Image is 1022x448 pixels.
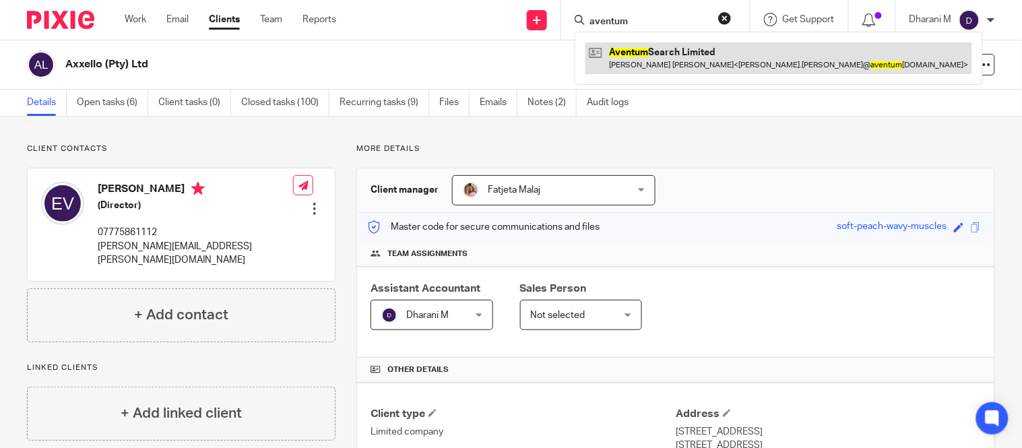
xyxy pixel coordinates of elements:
[531,311,585,320] span: Not selected
[371,425,676,439] p: Limited company
[121,403,242,424] h4: + Add linked client
[488,185,540,195] span: Fatjeta Malaj
[676,425,981,439] p: [STREET_ADDRESS]
[371,283,480,294] span: Assistant Accountant
[98,226,293,239] p: 07775861112
[158,90,231,116] a: Client tasks (0)
[528,90,577,116] a: Notes (2)
[27,51,55,79] img: svg%3E
[209,13,240,26] a: Clients
[166,13,189,26] a: Email
[98,199,293,212] h5: (Director)
[439,90,470,116] a: Files
[125,13,146,26] a: Work
[27,362,336,373] p: Linked clients
[241,90,329,116] a: Closed tasks (100)
[356,143,995,154] p: More details
[134,305,228,325] h4: + Add contact
[302,13,336,26] a: Reports
[387,364,449,375] span: Other details
[406,311,449,320] span: Dharani M
[520,283,587,294] span: Sales Person
[340,90,429,116] a: Recurring tasks (9)
[783,15,835,24] span: Get Support
[191,182,205,195] i: Primary
[27,11,94,29] img: Pixie
[371,407,676,421] h4: Client type
[387,249,468,259] span: Team assignments
[463,182,479,198] img: MicrosoftTeams-image%20(5).png
[480,90,517,116] a: Emails
[676,407,981,421] h4: Address
[959,9,980,31] img: svg%3E
[718,11,732,25] button: Clear
[371,183,439,197] h3: Client manager
[41,182,84,225] img: svg%3E
[27,143,336,154] p: Client contacts
[27,90,67,116] a: Details
[77,90,148,116] a: Open tasks (6)
[260,13,282,26] a: Team
[587,90,639,116] a: Audit logs
[98,182,293,199] h4: [PERSON_NAME]
[837,220,947,235] div: soft-peach-wavy-muscles
[588,16,709,28] input: Search
[909,13,952,26] p: Dharani M
[381,307,397,323] img: svg%3E
[65,57,662,71] h2: Axxello (Pty) Ltd
[367,220,600,234] p: Master code for secure communications and files
[98,240,293,267] p: [PERSON_NAME][EMAIL_ADDRESS][PERSON_NAME][DOMAIN_NAME]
